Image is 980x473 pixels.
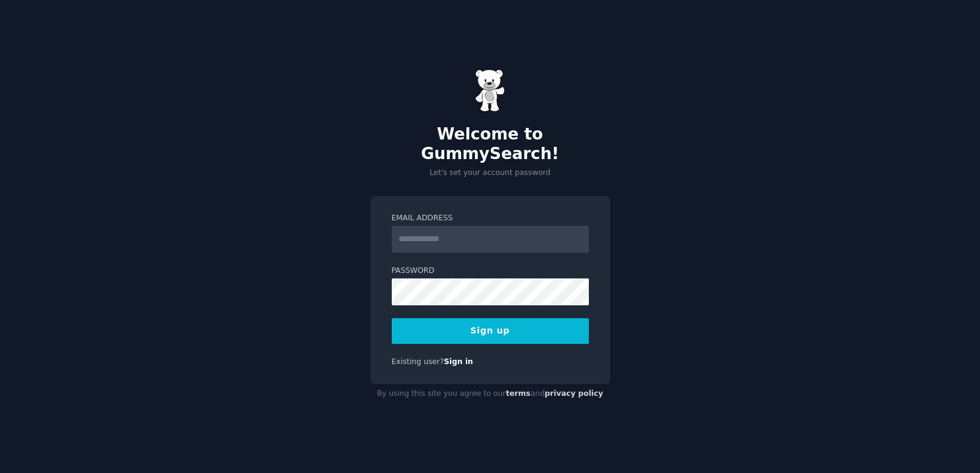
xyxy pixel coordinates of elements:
a: Sign in [444,357,473,366]
img: Gummy Bear [475,69,506,112]
button: Sign up [392,318,589,344]
span: Existing user? [392,357,444,366]
label: Password [392,266,589,277]
a: terms [506,389,530,398]
label: Email Address [392,213,589,224]
h2: Welcome to GummySearch! [370,125,610,163]
a: privacy policy [545,389,604,398]
p: Let's set your account password [370,168,610,179]
div: By using this site you agree to our and [370,384,610,404]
